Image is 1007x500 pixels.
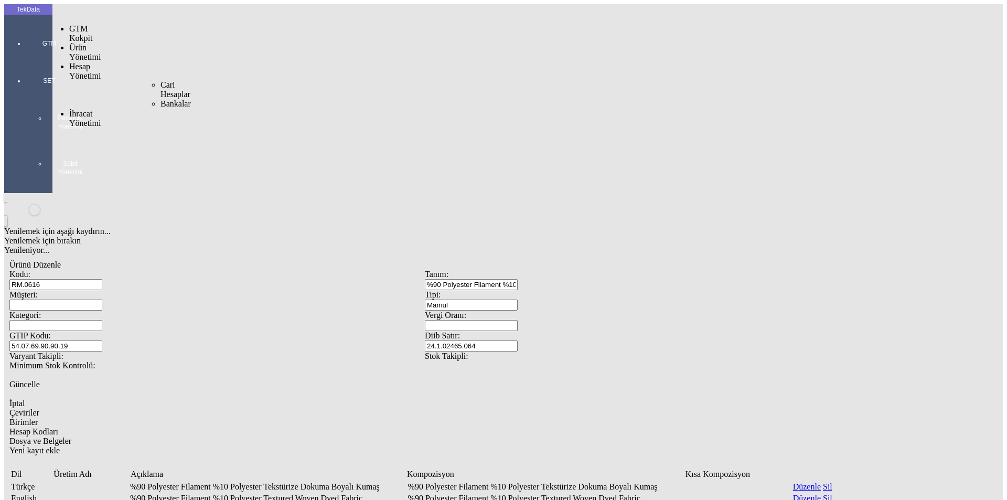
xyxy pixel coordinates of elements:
[407,470,683,479] div: Kompozisyon
[406,469,684,480] td: Sütun Kompozisyon
[130,469,405,480] td: Sütun Açıklama
[9,399,25,408] span: İptal
[69,43,101,61] span: Ürün Yönetimi
[685,470,792,479] div: Kısa Kompozisyon
[160,99,191,108] span: Bankalar
[9,446,60,455] span: Yeni kayıt ekle
[4,246,845,255] div: Yenileniyor...
[53,470,128,479] div: Üretim Adı
[130,482,406,492] td: %90 Polyester Filament %10 Polyester Tekstürize Dokuma Boyalı Kumaş
[425,311,466,320] span: Vergi Oranı:
[9,361,95,370] span: Minimum Stok Kontrolü:
[10,482,54,492] td: Türkçe
[9,260,61,269] span: Ürünü Düzenle
[4,236,845,246] div: Yenilemek için bırakın
[69,109,101,127] span: İhracat Yönetimi
[9,352,63,360] span: Varyant Takipli:
[425,331,460,340] span: Diib Satır:
[4,5,52,14] div: TekData
[425,352,468,360] span: Stok Takipli:
[9,427,58,436] span: Hesap Kodları
[408,482,684,492] td: %90 Polyester Filament %10 Polyester Tekstürize Dokuma Boyalı Kumaş
[793,482,821,491] a: Düzenle
[9,380,40,389] span: Güncelle
[823,482,832,491] a: Sil
[9,408,39,417] span: Çeviriler
[9,290,38,299] span: Müşteri:
[11,470,51,479] div: Dil
[9,446,840,455] div: Yeni kayıt ekle
[685,469,792,480] td: Sütun Kısa Kompozisyon
[425,290,441,299] span: Tipi:
[9,437,71,445] span: Dosya ve Belgeler
[10,469,52,480] td: Sütun Dil
[69,24,92,42] span: GTM Kokpit
[9,311,41,320] span: Kategori:
[9,418,38,427] span: Birimler
[425,270,448,279] span: Tanım:
[4,227,845,236] div: Yenilemek için aşağı kaydırın...
[160,80,190,99] span: Cari Hesaplar
[34,77,65,85] span: SET
[9,270,30,279] span: Kodu:
[9,331,51,340] span: GTIP Kodu:
[9,380,840,389] dx-button: Güncelle
[131,470,405,479] div: Açıklama
[69,62,101,80] span: Hesap Yönetimi
[53,469,129,480] td: Sütun Üretim Adı
[9,399,840,408] dx-button: İptal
